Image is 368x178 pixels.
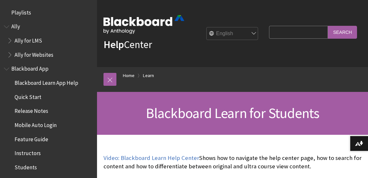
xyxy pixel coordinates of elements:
[15,106,48,114] span: Release Notes
[103,154,362,171] p: Shows how to navigate the help center page, how to search for content and how to differentiate be...
[15,77,78,86] span: Blackboard Learn App Help
[15,134,48,143] span: Feature Guide
[15,162,37,171] span: Students
[103,38,152,51] a: HelpCenter
[328,26,357,38] input: Search
[207,27,258,40] select: Site Language Selector
[15,120,57,128] span: Mobile Auto Login
[146,104,319,122] span: Blackboard Learn for Students
[15,35,42,44] span: Ally for LMS
[4,21,93,60] nav: Book outline for Anthology Ally Help
[123,72,135,80] a: Home
[11,64,49,72] span: Blackboard App
[143,72,154,80] a: Learn
[15,49,53,58] span: Ally for Websites
[103,15,184,34] img: Blackboard by Anthology
[4,7,93,18] nav: Book outline for Playlists
[15,92,41,100] span: Quick Start
[103,38,124,51] strong: Help
[103,154,199,162] a: Video: Blackboard Learn Help Center
[11,7,31,16] span: Playlists
[15,148,41,157] span: Instructors
[11,21,20,30] span: Ally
